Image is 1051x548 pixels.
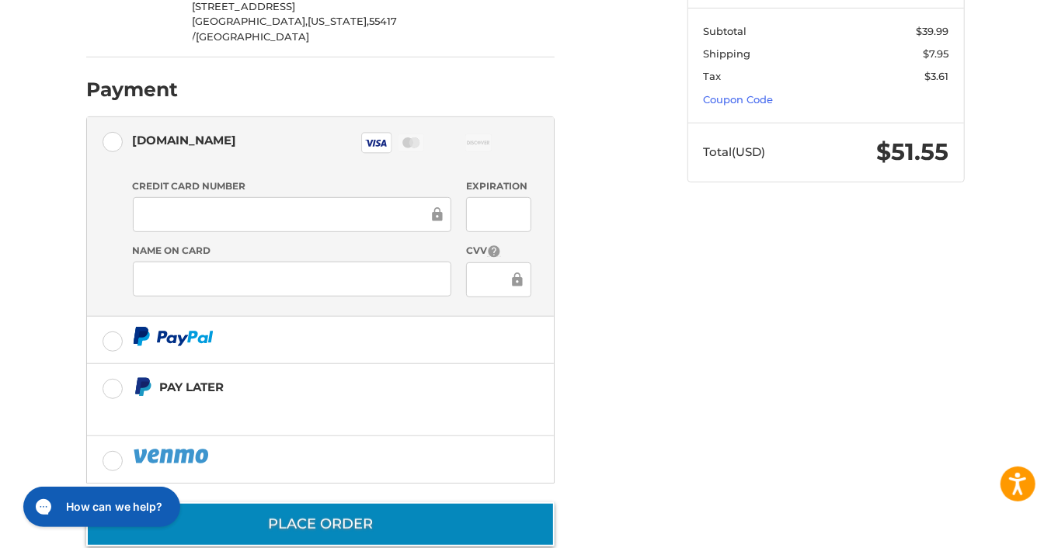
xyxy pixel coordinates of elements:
span: [US_STATE], [308,15,370,27]
iframe: PayPal Message 1 [133,404,458,417]
label: Credit Card Number [133,179,451,193]
span: [GEOGRAPHIC_DATA] [197,30,310,43]
span: 55417 / [193,15,398,43]
span: $7.95 [924,47,949,60]
span: Shipping [704,47,751,60]
span: [GEOGRAPHIC_DATA], [193,15,308,27]
label: Name on Card [133,244,451,258]
button: Place Order [86,502,555,546]
div: [DOMAIN_NAME] [133,127,237,153]
img: PayPal icon [133,446,212,466]
span: Total (USD) [704,144,766,159]
span: Tax [704,70,722,82]
img: PayPal icon [133,327,214,346]
h2: Payment [86,78,178,102]
span: Subtotal [704,25,747,37]
div: Pay Later [159,374,457,400]
span: $51.55 [877,137,949,166]
span: $39.99 [917,25,949,37]
label: Expiration [466,179,531,193]
label: CVV [466,244,531,258]
iframe: Gorgias live chat messenger [16,481,185,532]
a: Coupon Code [704,93,774,106]
img: Pay Later icon [133,377,152,397]
span: $3.61 [925,70,949,82]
